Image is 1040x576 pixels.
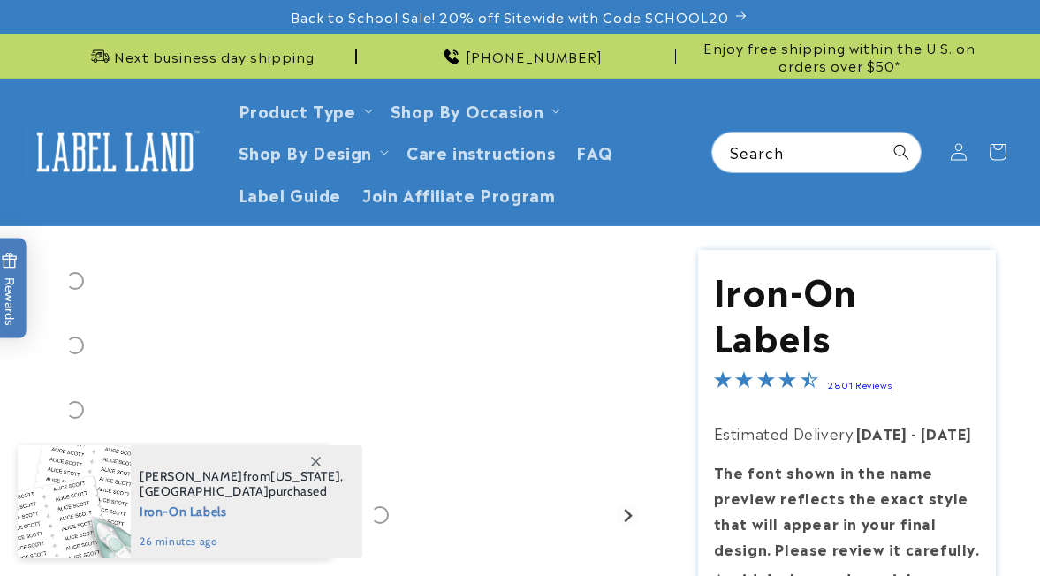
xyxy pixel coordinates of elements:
[1,253,18,326] span: Rewards
[566,131,624,172] a: FAQ
[239,140,372,163] a: Shop By Design
[396,131,566,172] a: Care instructions
[714,461,980,558] strong: The font shown in the name preview reflects the exact style that will appear in your final design...
[44,315,106,376] div: Go to slide 2
[291,8,729,26] span: Back to School Sale! 20% off Sitewide with Code SCHOOL20
[380,89,568,131] summary: Shop By Occasion
[406,141,555,162] span: Care instructions
[827,378,892,390] a: 2801 Reviews
[364,34,677,78] div: Announcement
[863,500,1022,558] iframe: Gorgias live chat messenger
[683,39,996,73] span: Enjoy free shipping within the U.S. on orders over $50*
[114,48,315,65] span: Next business day shipping
[911,422,917,443] strong: -
[921,422,972,443] strong: [DATE]
[856,422,907,443] strong: [DATE]
[140,483,269,499] span: [GEOGRAPHIC_DATA]
[466,48,603,65] span: [PHONE_NUMBER]
[714,373,818,394] span: 4.5-star overall rating
[44,379,106,441] div: Go to slide 3
[270,468,340,484] span: [US_STATE]
[228,89,380,131] summary: Product Type
[576,141,613,162] span: FAQ
[44,443,106,505] div: Go to slide 4
[714,266,981,358] h1: Iron-On Labels
[362,184,555,204] span: Join Affiliate Program
[882,133,921,171] button: Search
[616,504,640,527] button: Next slide
[44,34,357,78] div: Announcement
[683,34,996,78] div: Announcement
[228,131,396,172] summary: Shop By Design
[140,468,243,484] span: [PERSON_NAME]
[140,469,344,499] span: from , purchased
[44,250,106,312] div: Go to slide 1
[27,125,203,179] img: Label Land
[391,100,544,120] span: Shop By Occasion
[228,173,353,215] a: Label Guide
[20,117,210,186] a: Label Land
[239,184,342,204] span: Label Guide
[352,173,566,215] a: Join Affiliate Program
[714,421,981,446] p: Estimated Delivery:
[239,98,356,122] a: Product Type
